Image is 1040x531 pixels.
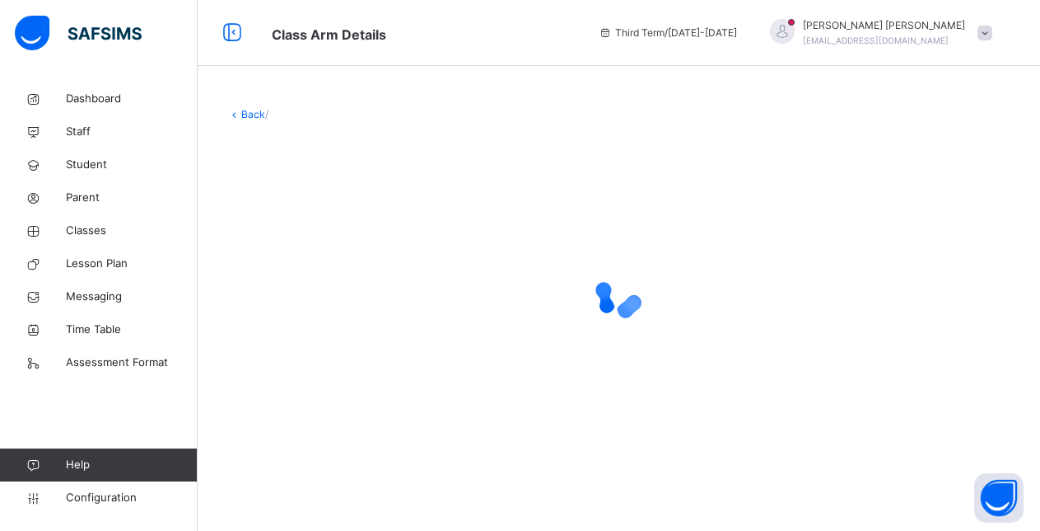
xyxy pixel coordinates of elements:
span: Help [66,457,197,473]
span: Configuration [66,490,197,506]
span: session/term information [599,26,737,40]
span: Dashboard [66,91,198,107]
span: Student [66,157,198,173]
span: [EMAIL_ADDRESS][DOMAIN_NAME] [803,35,949,45]
span: Staff [66,124,198,140]
span: Messaging [66,289,198,305]
span: Lesson Plan [66,256,198,272]
span: Classes [66,223,198,239]
span: [PERSON_NAME] [PERSON_NAME] [803,18,965,33]
span: Class Arm Details [272,26,386,43]
button: Open asap [974,473,1024,523]
div: FrancisVICTOR [753,18,1000,48]
img: safsims [15,16,142,50]
a: Back [241,108,265,120]
span: / [265,108,268,120]
span: Assessment Format [66,355,198,371]
span: Parent [66,190,198,206]
span: Time Table [66,322,198,338]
